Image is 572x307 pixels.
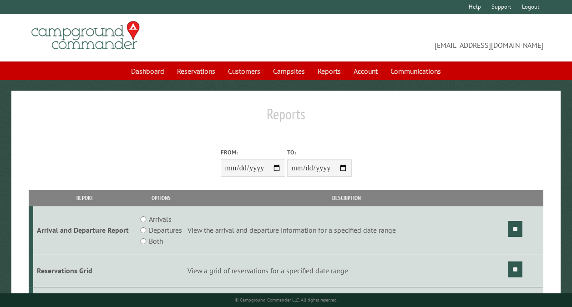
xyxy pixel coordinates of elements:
[348,62,383,80] a: Account
[268,62,310,80] a: Campsites
[287,148,352,157] label: To:
[186,254,507,287] td: View a grid of reservations for a specified date range
[286,25,544,51] span: [EMAIL_ADDRESS][DOMAIN_NAME]
[126,62,170,80] a: Dashboard
[29,105,543,130] h1: Reports
[33,254,137,287] td: Reservations Grid
[186,190,507,206] th: Description
[29,18,142,53] img: Campground Commander
[221,148,285,157] label: From:
[172,62,221,80] a: Reservations
[33,190,137,206] th: Report
[33,206,137,254] td: Arrival and Departure Report
[385,62,446,80] a: Communications
[186,206,507,254] td: View the arrival and departure information for a specified date range
[149,225,182,235] label: Departures
[136,190,186,206] th: Options
[149,235,163,246] label: Both
[312,62,346,80] a: Reports
[235,297,338,303] small: © Campground Commander LLC. All rights reserved.
[223,62,266,80] a: Customers
[149,214,172,225] label: Arrivals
